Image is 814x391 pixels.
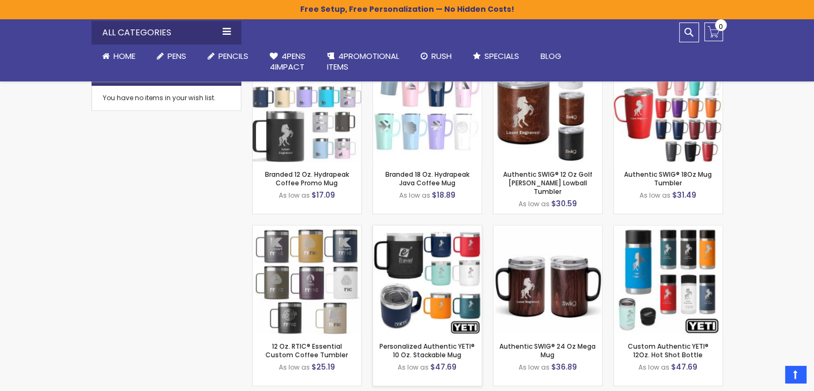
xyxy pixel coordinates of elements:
[671,362,697,372] span: $47.69
[640,191,671,200] span: As low as
[253,225,361,234] a: 12 Oz. RTIC® Essential Custom Coffee Tumbler
[430,362,457,372] span: $47.69
[103,94,230,102] div: You have no items in your wish list.
[398,363,429,372] span: As low as
[92,21,241,44] div: All Categories
[113,50,135,62] span: Home
[499,342,596,359] a: Authentic SWIG® 24 Oz Mega Mug
[614,54,722,162] img: Authentic SWIG® 18Oz Mug Tumbler
[672,190,696,200] span: $31.49
[704,22,723,41] a: 0
[399,191,430,200] span: As low as
[432,190,455,200] span: $18.89
[253,225,361,334] img: 12 Oz. RTIC® Essential Custom Coffee Tumbler
[270,50,306,72] span: 4Pens 4impact
[373,225,482,334] img: Personalized Authentic YETI® 10 Oz. Stackable Mug
[385,170,469,187] a: Branded 18 Oz. Hydrapeak Java Coffee Mug
[279,191,310,200] span: As low as
[311,362,335,372] span: $25.19
[519,363,550,372] span: As low as
[614,225,722,334] img: Custom Authentic YETI® 12Oz. Hot Shot Bottle
[373,54,482,162] img: Branded 18 Oz. Hydrapeak Java Coffee Mug
[519,199,550,208] span: As low as
[719,21,723,32] span: 0
[311,190,335,200] span: $17.09
[614,225,722,234] a: Custom Authentic YETI® 12Oz. Hot Shot Bottle
[551,198,577,209] span: $30.59
[279,363,310,372] span: As low as
[253,54,361,162] img: Branded 12 Oz. Hydrapeak Coffee Promo Mug
[638,363,670,372] span: As low as
[462,44,530,68] a: Specials
[410,44,462,68] a: Rush
[373,225,482,234] a: Personalized Authentic YETI® 10 Oz. Stackable Mug
[628,342,709,359] a: Custom Authentic YETI® 12Oz. Hot Shot Bottle
[259,44,316,79] a: 4Pens4impact
[493,225,602,234] a: Authentic SWIG® 24 Oz Mega Mug
[379,342,475,359] a: Personalized Authentic YETI® 10 Oz. Stackable Mug
[493,54,602,162] img: Authentic SWIG® 12 Oz Golf Partee Lowball Tumbler
[146,44,197,68] a: Pens
[197,44,259,68] a: Pencils
[265,170,349,187] a: Branded 12 Oz. Hydrapeak Coffee Promo Mug
[493,225,602,334] img: Authentic SWIG® 24 Oz Mega Mug
[541,50,561,62] span: Blog
[785,366,806,383] a: Top
[168,50,186,62] span: Pens
[92,44,146,68] a: Home
[218,50,248,62] span: Pencils
[484,50,519,62] span: Specials
[102,70,156,82] strong: My Wish List
[551,362,577,372] span: $36.89
[624,170,712,187] a: Authentic SWIG® 18Oz Mug Tumbler
[316,44,410,79] a: 4PROMOTIONALITEMS
[327,50,399,72] span: 4PROMOTIONAL ITEMS
[431,50,452,62] span: Rush
[265,342,348,359] a: 12 Oz. RTIC® Essential Custom Coffee Tumbler
[530,44,572,68] a: Blog
[503,170,592,196] a: Authentic SWIG® 12 Oz Golf [PERSON_NAME] Lowball Tumbler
